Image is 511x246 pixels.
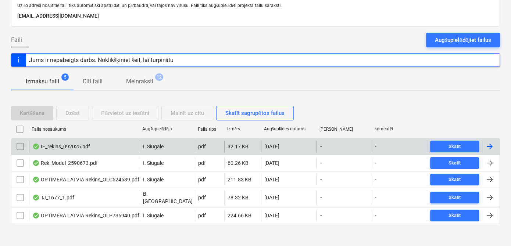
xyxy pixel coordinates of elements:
div: Skatīt [449,211,461,220]
div: Skatīt [449,142,461,151]
div: Skatīt [449,159,461,167]
div: pdf [198,213,206,218]
span: - [319,176,323,183]
div: Skatīt [449,176,461,184]
span: 12 [155,73,163,81]
div: [DATE] [264,213,279,218]
p: I. Siugale [143,159,164,167]
p: Citi faili [83,77,103,86]
span: - [319,143,323,150]
div: Skatīt sagrupētos failus [225,108,285,118]
div: pdf [198,144,206,149]
div: - [375,195,376,200]
span: - [319,159,323,167]
p: I. Siugale [143,176,164,183]
div: 211.83 KB [228,177,251,182]
p: B. [GEOGRAPHIC_DATA] [143,190,193,205]
button: Skatīt [430,192,479,203]
span: Faili [11,36,22,44]
div: [DATE] [264,177,279,182]
p: Izmaksu faili [26,77,59,86]
div: pdf [198,177,206,182]
div: Rek_Modul_2590673.pdf [32,160,98,166]
iframe: Chat Widget [474,211,511,246]
div: [DATE] [264,195,279,200]
div: Augšupielādēja [142,126,192,132]
div: Faila nosaukums [32,127,136,132]
div: TJ_1677_1.pdf [32,195,74,200]
div: OCR pabeigts [32,144,40,149]
p: I. Siugale [143,143,164,150]
div: komentēt [375,126,424,132]
div: IF_rekins_092025.pdf [32,144,90,149]
div: [DATE] [264,144,279,149]
div: - [375,177,376,182]
div: Faila tips [198,127,221,132]
div: Augšuplādes datums [264,126,314,132]
div: pdf [198,195,206,200]
div: [DATE] [264,160,279,166]
div: Jums ir nepabeigts darbs. Noklikšķiniet šeit, lai turpinātu [29,57,174,64]
div: - [375,213,376,218]
div: Izmērs [227,126,258,132]
div: OCR pabeigts [32,160,40,166]
span: - [319,194,323,201]
div: OCR pabeigts [32,177,40,182]
div: 32.17 KB [228,144,249,149]
div: pdf [198,160,206,166]
div: - [375,144,376,149]
div: Augšupielādējiet failus [435,35,491,45]
div: OCR pabeigts [32,195,40,200]
div: 78.32 KB [228,195,249,200]
button: Skatīt [430,210,479,221]
div: OCR pabeigts [32,213,40,218]
div: OPTIMERA LATVIA Rekins_OLC524639.pdf [32,177,139,182]
p: Uz šo adresi nosūtītie faili tiks automātiski apstrādāti un pārbaudīti, vai tajos nav vīrusu. Fai... [17,3,494,9]
div: OPTIMERA LATVIA Rekins_OLP736940.pdf [32,213,139,218]
p: Melnraksti [126,77,153,86]
div: [PERSON_NAME] [319,127,369,132]
p: [EMAIL_ADDRESS][DOMAIN_NAME] [17,12,494,21]
button: Skatīt [430,157,479,169]
div: 60.26 KB [228,160,249,166]
button: Skatīt sagrupētos failus [216,106,294,120]
button: Skatīt [430,141,479,152]
button: Augšupielādējiet failus [426,33,500,47]
button: Skatīt [430,174,479,185]
div: - [375,160,376,166]
span: 5 [61,73,69,81]
p: I. Siugale [143,212,164,219]
span: - [319,212,323,219]
div: 224.66 KB [228,213,251,218]
div: Skatīt [449,193,461,202]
